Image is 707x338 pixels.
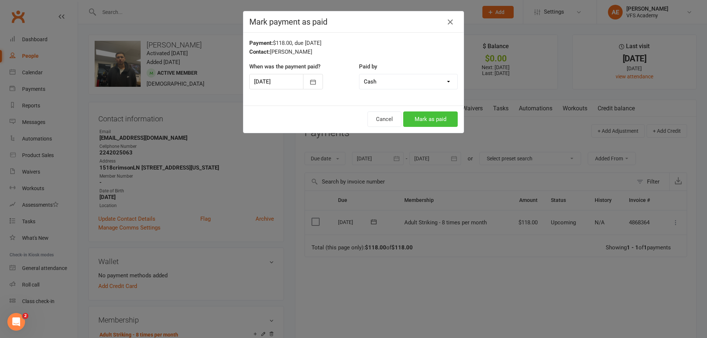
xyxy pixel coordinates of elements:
label: When was the payment paid? [249,62,320,71]
button: Cancel [367,111,401,127]
h4: Mark payment as paid [249,17,458,26]
strong: Contact: [249,49,270,55]
div: $118.00, due [DATE] [249,39,458,47]
iframe: Intercom live chat [7,313,25,331]
div: [PERSON_NAME] [249,47,458,56]
button: Mark as paid [403,111,458,127]
strong: Payment: [249,40,273,46]
button: Close [444,16,456,28]
label: Paid by [359,62,377,71]
span: 2 [22,313,28,319]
